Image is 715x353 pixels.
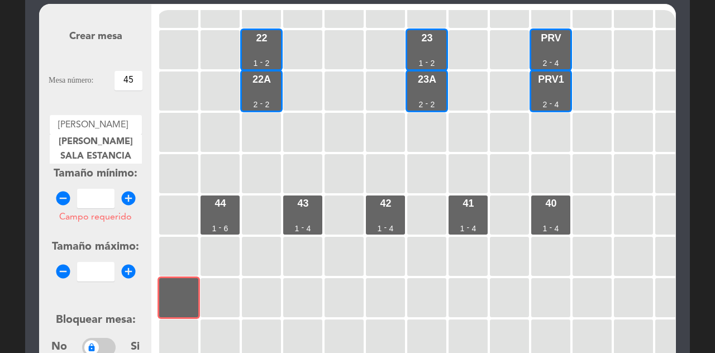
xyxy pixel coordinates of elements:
div: - [260,58,263,66]
div: 1 [460,225,465,232]
div: - [302,223,304,231]
div: - [550,223,552,231]
div: 2 [265,59,270,67]
div: PRV1 [538,74,564,84]
span: Bloquear mesa: [56,314,136,326]
div: 2 [543,59,547,67]
div: - [467,223,470,231]
div: 4 [472,225,476,232]
span: SALA ESTANCIA [60,152,131,161]
div: 1 [254,59,258,67]
div: 1 [378,225,382,232]
div: 1 [212,225,217,232]
div: 23A [418,74,436,84]
div: 2 [265,101,270,108]
div: - [426,99,428,107]
i: add_circle [120,263,137,280]
div: 1 [543,225,547,232]
span: [PERSON_NAME] [59,137,133,146]
div: 44 [214,198,226,208]
span: Tamaño mínimo: [54,168,137,179]
div: 22A [252,74,271,84]
div: - [550,58,552,66]
div: 42 [380,198,391,208]
div: 40 [545,198,556,208]
div: 4 [307,225,311,232]
div: 6 [224,225,228,232]
i: remove_circle [55,190,71,207]
span: Tamaño máximo: [52,241,139,252]
span: Crear mesa [69,31,122,41]
div: 4 [555,225,559,232]
div: 23 [421,33,432,43]
span: Mesa número: [49,74,93,87]
div: 4 [555,59,559,67]
div: 43 [297,198,308,208]
label: Campo requerido [59,212,132,223]
div: 4 [389,225,394,232]
div: - [384,223,387,231]
div: 2 [431,101,435,108]
div: 1 [295,225,299,232]
div: 2 [254,101,258,108]
div: 2 [543,101,547,108]
div: - [260,99,263,107]
div: - [219,223,222,231]
div: 2 [419,101,423,108]
div: 4 [555,101,559,108]
div: - [426,58,428,66]
i: remove_circle [55,263,71,280]
div: PRV [541,33,561,43]
div: 1 [419,59,423,67]
div: 41 [463,198,474,208]
div: - [550,99,552,107]
i: add_circle [120,190,137,207]
div: 22 [256,33,267,43]
div: 2 [431,59,435,67]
